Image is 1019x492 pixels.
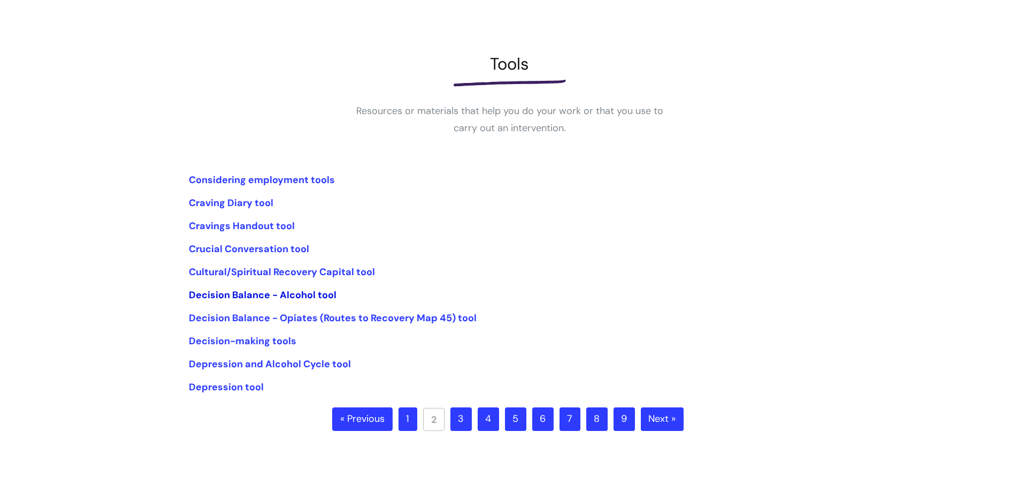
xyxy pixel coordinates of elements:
a: 3 [450,407,472,431]
a: 2 [423,408,445,431]
a: Cravings Handout tool [189,219,295,232]
a: Cultural/Spiritual Recovery Capital tool [189,266,375,278]
a: Considering employment tools [189,173,335,186]
a: Craving Diary tool [189,196,273,209]
a: Depression and Alcohol Cycle tool [189,358,351,370]
a: 6 [532,407,554,431]
a: Decision Balance - Opiates (Routes to Recovery Map 45) tool [189,312,477,324]
a: 9 [614,407,635,431]
a: 8 [586,407,608,431]
a: 1 [399,407,417,431]
a: 5 [505,407,526,431]
a: 4 [478,407,499,431]
a: Depression tool [189,381,264,393]
h1: Tools [189,54,831,74]
p: Resources or materials that help you do your work or that you use to carry out an intervention. [349,102,670,137]
a: Decision Balance - Alcohol tool [189,289,336,301]
a: Decision-making tools [189,335,296,347]
a: « Previous [332,407,393,431]
a: Next » [641,407,684,431]
a: Crucial Conversation tool [189,243,309,255]
a: 7 [560,407,580,431]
